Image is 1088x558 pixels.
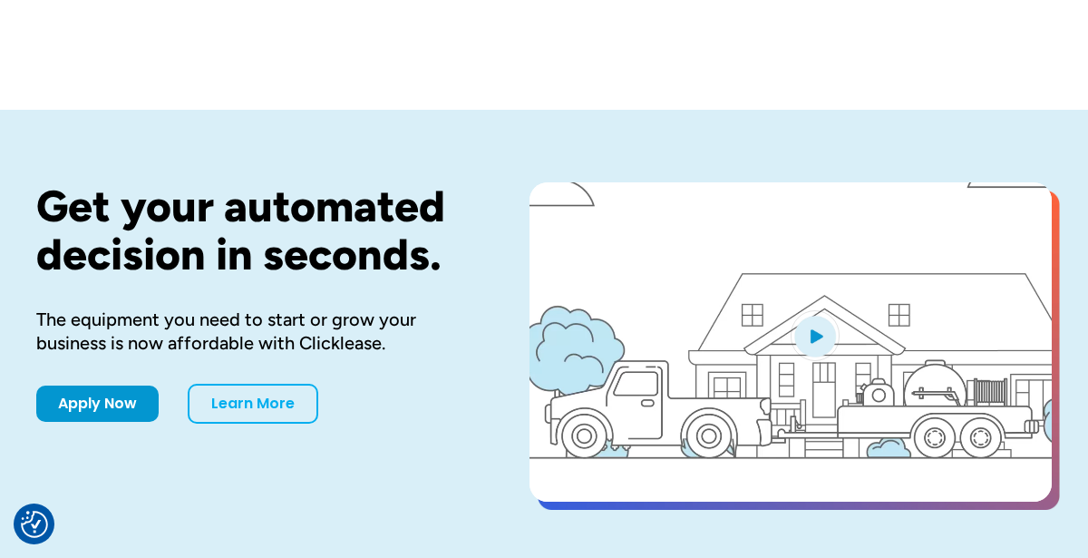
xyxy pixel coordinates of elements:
[36,182,471,279] h1: Get your automated decision in seconds.
[21,511,48,538] button: Consent Preferences
[791,310,840,361] img: Blue play button logo on a light blue circular background
[529,182,1052,502] a: open lightbox
[188,384,318,424] a: Learn More
[21,511,48,538] img: Revisit consent button
[36,308,471,355] div: The equipment you need to start or grow your business is now affordable with Clicklease.
[36,386,159,422] a: Apply Now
